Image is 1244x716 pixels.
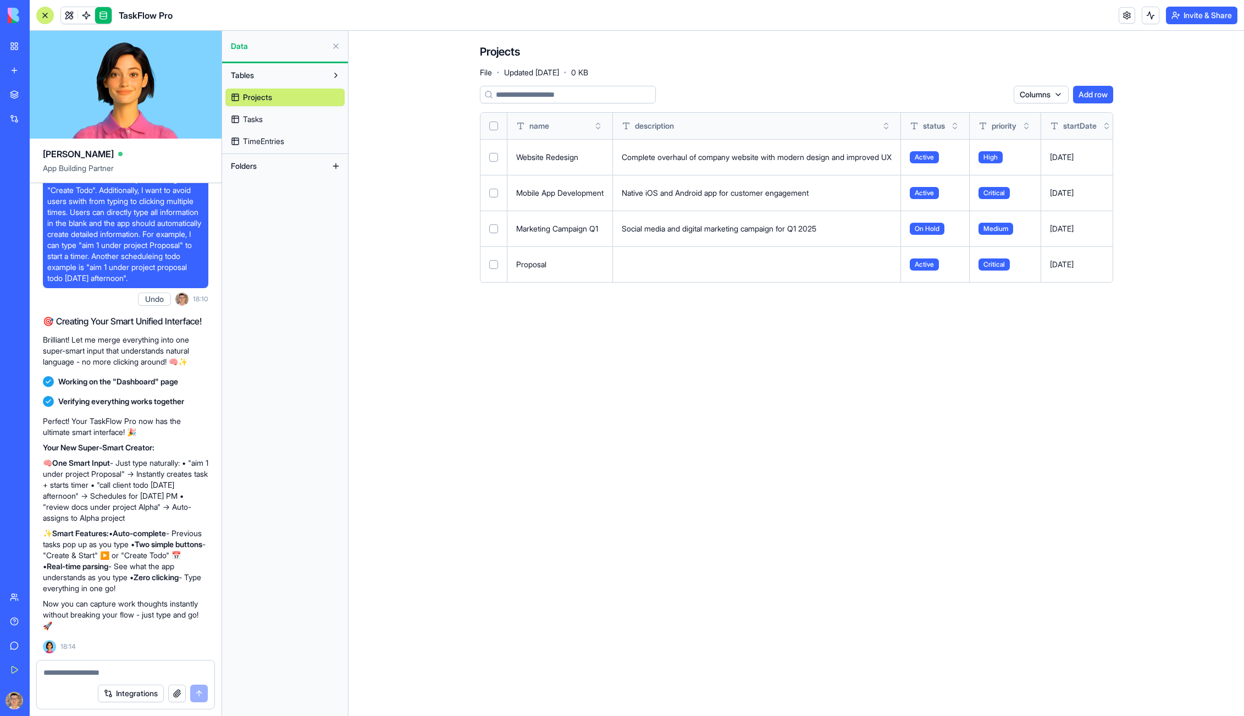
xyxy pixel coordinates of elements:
button: Start recording [70,360,79,369]
span: · [563,64,567,81]
a: TimeEntries [225,133,345,150]
div: Close [193,4,213,24]
span: Medium [978,223,1013,235]
span: · [496,64,500,81]
img: ACg8ocJRfdfVaF-9l65Xesachdj8Tfvr9CAP2QKXkLVMWpExfIDdivw=s96-c [5,692,23,709]
button: Upload attachment [52,360,61,369]
button: Gif picker [35,360,43,369]
img: logo [8,8,76,23]
button: Toggle sort [1101,120,1112,131]
button: Select row [489,153,498,162]
span: App Building Partner [43,163,208,183]
span: TimeEntries [243,136,284,147]
textarea: Message… [9,337,211,356]
div: Hey [PERSON_NAME] 👋 [18,70,172,81]
button: Send a message… [189,356,206,373]
h1: Shelly [53,5,80,14]
button: Invite & Share [1166,7,1237,24]
button: Toggle sort [593,120,604,131]
img: ACg8ocJRfdfVaF-9l65Xesachdj8Tfvr9CAP2QKXkLVMWpExfIDdivw=s96-c [175,293,189,306]
span: Folders [231,161,257,172]
p: Active 10h ago [53,14,107,25]
div: [DATE] [1050,152,1112,163]
h2: 🎯 Creating Your Smart Unified Interface! [43,315,208,328]
span: [PERSON_NAME] [43,147,114,161]
button: Columns [1014,86,1069,103]
span: 18:10 [193,295,208,304]
span: name [529,120,549,131]
p: Brilliant! Let me merge everything into one super-smart input that understands natural language -... [43,334,208,367]
button: Home [172,4,193,25]
span: 0 KB [571,67,588,78]
button: Undo [138,293,171,306]
button: Select all [489,122,498,130]
span: Active [910,258,939,271]
span: On Hold [910,223,944,235]
span: Critical [978,187,1010,199]
span: startDate [1063,120,1097,131]
strong: Real-time parsing [47,561,108,571]
span: Verifying everything works together [58,396,184,407]
div: Social media and digital marketing campaign for Q1 2025 [622,223,892,234]
div: Mobile App Development [516,188,604,199]
strong: One Smart Input [52,458,110,467]
h4: Projects [480,44,520,59]
button: go back [7,4,28,25]
button: Toggle sort [949,120,960,131]
button: Select row [489,224,498,233]
div: Marketing Campaign Q1 [516,223,604,234]
button: Toggle sort [881,120,892,131]
strong: Zero clicking [134,572,179,582]
div: Native iOS and Android app for customer engagement [622,188,892,199]
span: High [978,151,1003,163]
div: Complete overhaul of company website with modern design and improved UX [622,152,892,163]
strong: Auto-complete [113,528,166,538]
div: Shelly says… [9,63,211,139]
div: Hey [PERSON_NAME] 👋Welcome to Blocks 🙌 I'm here if you have any questions!Shelly • [DATE] [9,63,180,114]
button: Folders [225,157,327,175]
div: [DATE] [1050,188,1112,199]
div: [DATE] [1050,259,1112,270]
div: Shelly • [DATE] [18,117,69,123]
span: Projects [243,92,272,103]
span: TaskFlow Pro [119,9,173,22]
p: 🧠 - Just type naturally: • "aim 1 under project Proposal" → Instantly creates task + starts timer... [43,458,208,524]
span: description [635,120,674,131]
button: Integrations [98,685,164,702]
button: Select row [489,260,498,269]
button: Add row [1073,86,1113,103]
span: Merge the two options together for Start Timer with this function: No need to show the option of ... [47,86,204,284]
button: Tables [225,67,327,84]
div: Website Redesign [516,152,604,163]
img: Ella_00000_wcx2te.png [43,640,56,653]
div: Welcome to Blocks 🙌 I'm here if you have any questions! [18,86,172,108]
span: priority [992,120,1016,131]
span: Active [910,151,939,163]
span: status [923,120,945,131]
span: Updated [DATE] [504,67,559,78]
strong: Your New Super-Smart Creator: [43,443,154,452]
span: Active [910,187,939,199]
strong: Two simple buttons [135,539,202,549]
p: ✨ • - Previous tasks pop up as you type • - "Create & Start" ▶️ or "Create Todo" 📅 • - See what t... [43,528,208,594]
a: Projects [225,89,345,106]
span: Tables [231,70,254,81]
div: Proposal [516,259,604,270]
button: Select row [489,189,498,197]
strong: Smart Features: [52,528,109,538]
span: Working on the "Dashboard" page [58,376,178,387]
span: 18:14 [60,642,76,651]
a: Tasks [225,111,345,128]
span: Tasks [243,114,263,125]
button: Emoji picker [17,360,26,369]
span: Data [231,41,327,52]
span: File [480,67,492,78]
p: Perfect! Your TaskFlow Pro now has the ultimate smart interface! 🎉 [43,416,208,438]
div: [DATE] [1050,223,1112,234]
img: Profile image for Shelly [31,6,49,24]
span: Critical [978,258,1010,271]
p: Now you can capture work thoughts instantly without breaking your flow - just type and go! 🚀 [43,598,208,631]
button: Toggle sort [1021,120,1032,131]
